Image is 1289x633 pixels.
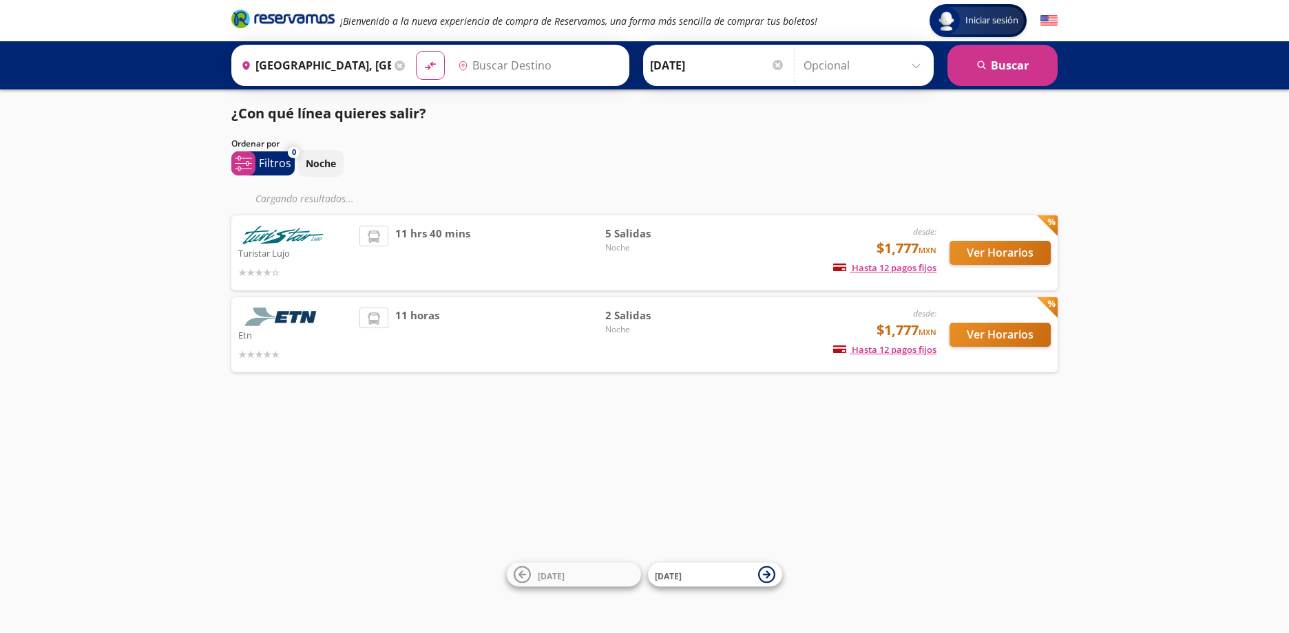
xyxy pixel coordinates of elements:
span: Iniciar sesión [960,14,1024,28]
p: Ordenar por [231,138,280,150]
a: Brand Logo [231,8,335,33]
p: Turistar Lujo [238,244,353,261]
span: $1,777 [877,320,936,341]
small: MXN [919,327,936,337]
span: 0 [292,147,296,158]
span: [DATE] [655,570,682,581]
img: Etn [238,308,328,326]
span: Hasta 12 pagos fijos [833,261,936,274]
button: Buscar [947,45,1058,86]
span: $1,777 [877,238,936,259]
small: MXN [919,245,936,255]
i: Brand Logo [231,8,335,29]
input: Buscar Destino [452,48,622,83]
em: ¡Bienvenido a la nueva experiencia de compra de Reservamos, una forma más sencilla de comprar tus... [340,14,817,28]
button: Ver Horarios [950,323,1051,347]
span: 2 Salidas [605,308,702,323]
p: ¿Con qué línea quieres salir? [231,103,426,124]
em: desde: [913,308,936,319]
input: Opcional [804,48,927,83]
span: Hasta 12 pagos fijos [833,343,936,356]
span: 5 Salidas [605,226,702,242]
em: Cargando resultados ... [255,192,354,205]
span: 11 horas [395,308,439,362]
input: Buscar Origen [235,48,391,83]
span: 11 hrs 40 mins [395,226,470,280]
button: Noche [298,150,344,177]
span: [DATE] [538,570,565,581]
input: Elegir Fecha [650,48,785,83]
p: Filtros [259,155,291,171]
button: Ver Horarios [950,241,1051,265]
button: 0Filtros [231,151,295,175]
button: [DATE] [507,563,641,587]
button: English [1040,12,1058,30]
span: Noche [605,323,702,336]
button: [DATE] [648,563,782,587]
p: Noche [306,156,336,171]
img: Turistar Lujo [238,226,328,244]
em: desde: [913,226,936,237]
p: Etn [238,326,353,343]
span: Noche [605,242,702,254]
